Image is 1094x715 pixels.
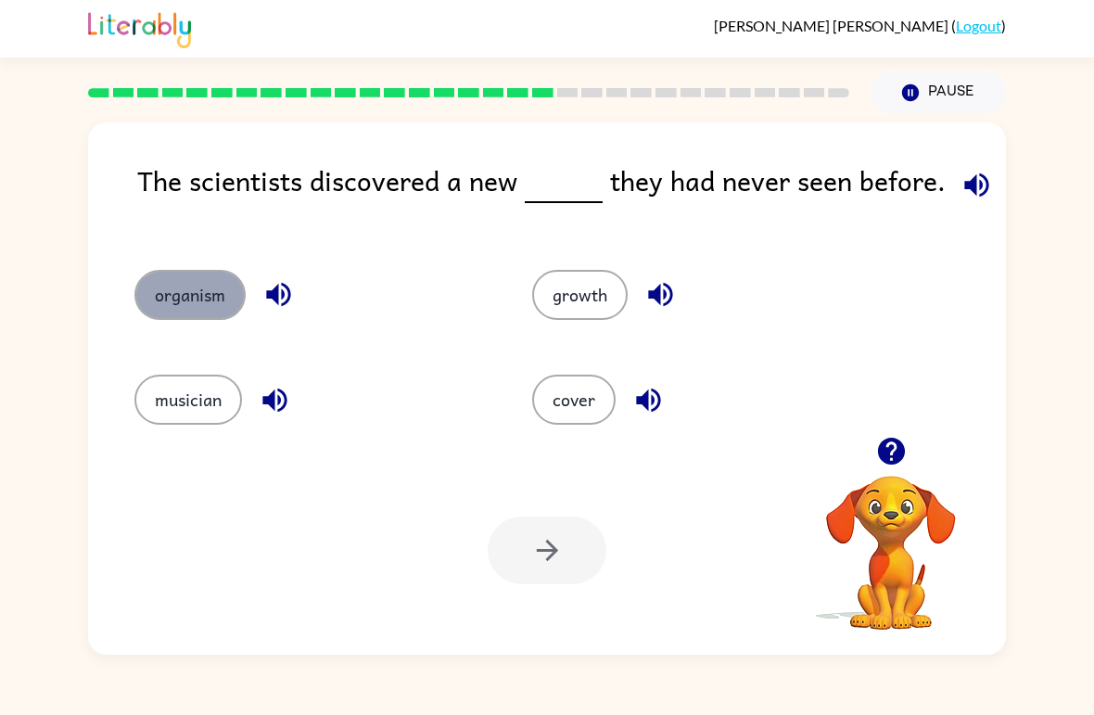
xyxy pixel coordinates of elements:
[871,71,1006,114] button: Pause
[137,160,1006,233] div: The scientists discovered a new they had never seen before.
[134,270,246,320] button: organism
[714,17,1006,34] div: ( )
[532,375,616,425] button: cover
[134,375,242,425] button: musician
[798,447,984,632] video: Your browser must support playing .mp4 files to use Literably. Please try using another browser.
[532,270,628,320] button: growth
[956,17,1001,34] a: Logout
[714,17,951,34] span: [PERSON_NAME] [PERSON_NAME]
[88,7,191,48] img: Literably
